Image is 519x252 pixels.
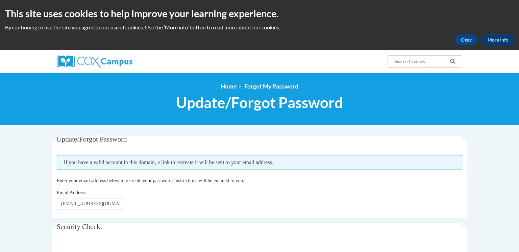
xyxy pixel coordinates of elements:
a: Cox Campus [57,55,185,68]
img: Cox Campus [57,55,132,68]
span: Forgot My Password [244,83,298,90]
button: Search [448,57,458,66]
input: Email [57,198,124,209]
span: Email Address [57,190,86,195]
span: Enter your email address below to recreate your password. Instructions will be emailed to you. [57,178,244,183]
button: Okay [455,34,477,45]
span: Security Check: [57,223,102,231]
span: If you have a valid account in this domain, a link to recreate it will be sent to your email addr... [57,155,463,170]
h2: This site uses cookies to help improve your learning experience. [5,7,514,20]
a: More Info [482,34,514,45]
span: Update/Forgot Password [57,135,127,143]
a: Home [221,83,237,90]
input: Search Courses [394,57,448,66]
p: By continuing to use the site you agree to our use of cookies. Use the ‘More info’ button to read... [5,24,514,31]
span: Update/Forgot Password [176,94,343,111]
